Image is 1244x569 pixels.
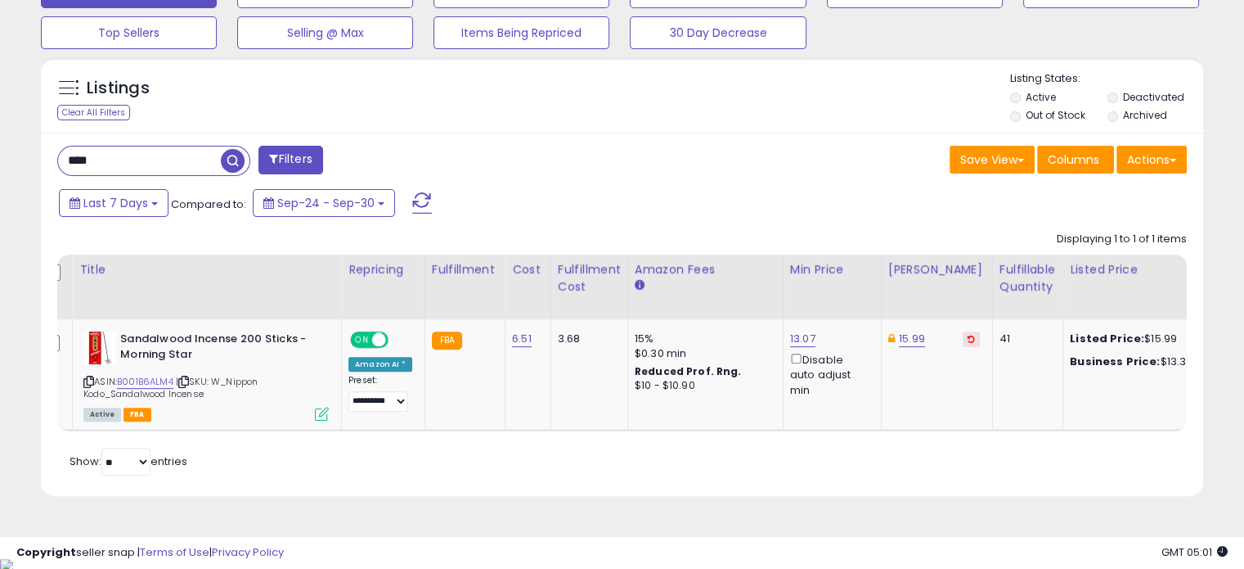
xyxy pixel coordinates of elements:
[1070,331,1144,346] b: Listed Price:
[790,350,869,398] div: Disable auto adjust min
[1161,544,1228,560] span: 2025-10-8 05:01 GMT
[790,331,815,347] a: 13.07
[83,332,116,364] img: 41j7uZ2ezoL._SL40_.jpg
[1048,151,1099,168] span: Columns
[79,261,335,278] div: Title
[140,544,209,560] a: Terms of Use
[635,364,742,378] b: Reduced Prof. Rng.
[635,278,644,293] small: Amazon Fees.
[348,375,412,412] div: Preset:
[1037,146,1114,174] button: Columns
[635,379,770,393] div: $10 - $10.90
[1026,90,1056,104] label: Active
[41,16,217,49] button: Top Sellers
[1010,71,1203,87] p: Listing States:
[277,195,375,211] span: Sep-24 - Sep-30
[888,261,986,278] div: [PERSON_NAME]
[386,333,412,347] span: OFF
[432,261,498,278] div: Fulfillment
[630,16,806,49] button: 30 Day Decrease
[70,454,187,469] span: Show: entries
[83,332,329,419] div: ASIN:
[635,332,770,346] div: 15%
[433,16,609,49] button: Items Being Repriced
[899,331,925,347] a: 15.99
[1070,261,1211,278] div: Listed Price
[57,105,130,120] div: Clear All Filters
[352,333,372,347] span: ON
[558,332,615,346] div: 3.68
[253,189,395,217] button: Sep-24 - Sep-30
[212,544,284,560] a: Privacy Policy
[512,331,532,347] a: 6.51
[1026,108,1085,122] label: Out of Stock
[635,261,776,278] div: Amazon Fees
[1122,90,1183,104] label: Deactivated
[59,189,168,217] button: Last 7 Days
[348,357,412,372] div: Amazon AI *
[512,261,544,278] div: Cost
[171,196,246,212] span: Compared to:
[83,195,148,211] span: Last 7 Days
[1122,108,1166,122] label: Archived
[83,408,121,422] span: All listings currently available for purchase on Amazon
[258,146,322,174] button: Filters
[635,346,770,361] div: $0.30 min
[120,332,319,366] b: Sandalwood Incense 200 Sticks - Morning Star
[117,375,173,389] a: B001B6ALM4
[16,545,284,561] div: seller snap | |
[558,261,621,296] div: Fulfillment Cost
[1070,354,1206,369] div: $13.3
[999,332,1050,346] div: 41
[124,408,151,422] span: FBA
[1070,332,1206,346] div: $15.99
[237,16,413,49] button: Selling @ Max
[87,77,150,100] h5: Listings
[790,261,874,278] div: Min Price
[1057,232,1187,247] div: Displaying 1 to 1 of 1 items
[83,375,258,400] span: | SKU: W_Nippon Kodo_Sandalwood Incense
[1116,146,1187,174] button: Actions
[999,261,1056,296] div: Fulfillable Quantity
[1070,354,1160,369] b: Business Price:
[950,146,1035,174] button: Save View
[432,332,462,350] small: FBA
[16,544,76,560] strong: Copyright
[348,261,418,278] div: Repricing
